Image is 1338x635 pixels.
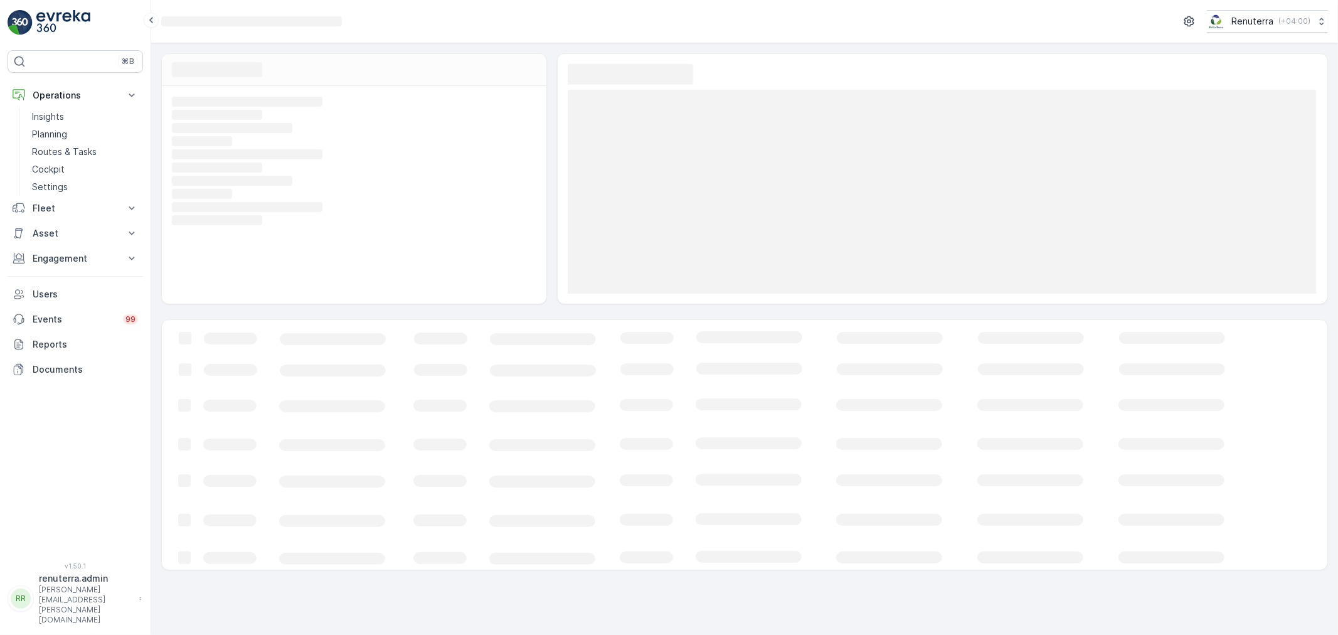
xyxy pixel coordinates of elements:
[33,227,118,240] p: Asset
[11,589,31,609] div: RR
[8,221,143,246] button: Asset
[33,252,118,265] p: Engagement
[32,163,65,176] p: Cockpit
[1278,16,1310,26] p: ( +04:00 )
[8,332,143,357] a: Reports
[8,307,143,332] a: Events99
[32,181,68,193] p: Settings
[39,572,133,585] p: renuterra.admin
[1231,15,1273,28] p: Renuterra
[8,246,143,271] button: Engagement
[8,282,143,307] a: Users
[33,288,138,301] p: Users
[32,146,97,158] p: Routes & Tasks
[1207,10,1328,33] button: Renuterra(+04:00)
[1207,14,1226,28] img: Screenshot_2024-07-26_at_13.33.01.png
[32,128,67,141] p: Planning
[27,125,143,143] a: Planning
[39,585,133,625] p: [PERSON_NAME][EMAIL_ADDRESS][PERSON_NAME][DOMAIN_NAME]
[32,110,64,123] p: Insights
[8,10,33,35] img: logo
[8,357,143,382] a: Documents
[33,202,118,215] p: Fleet
[33,338,138,351] p: Reports
[8,572,143,625] button: RRrenuterra.admin[PERSON_NAME][EMAIL_ADDRESS][PERSON_NAME][DOMAIN_NAME]
[122,56,134,67] p: ⌘B
[8,196,143,221] button: Fleet
[27,161,143,178] a: Cockpit
[125,314,135,324] p: 99
[33,363,138,376] p: Documents
[8,562,143,570] span: v 1.50.1
[8,83,143,108] button: Operations
[33,313,115,326] p: Events
[27,143,143,161] a: Routes & Tasks
[27,178,143,196] a: Settings
[36,10,90,35] img: logo_light-DOdMpM7g.png
[33,89,118,102] p: Operations
[27,108,143,125] a: Insights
